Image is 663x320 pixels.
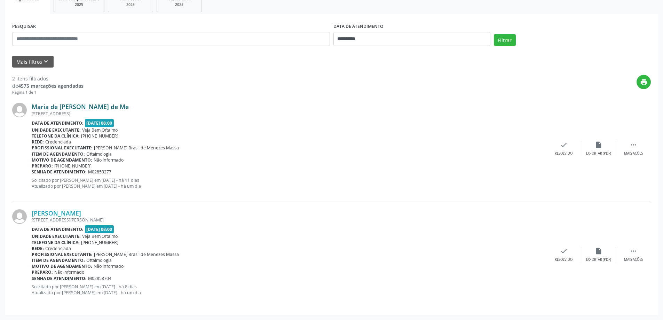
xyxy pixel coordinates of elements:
[81,133,118,139] span: [PHONE_NUMBER]
[595,141,602,149] i: insert_drive_file
[18,83,84,89] strong: 4575 marcações agendadas
[94,263,124,269] span: Não informado
[94,145,179,151] span: [PERSON_NAME] Brasil de Menezes Massa
[494,34,516,46] button: Filtrar
[595,247,602,255] i: insert_drive_file
[59,2,99,7] div: 2025
[32,240,80,245] b: Telefone da clínica:
[94,157,124,163] span: Não informado
[32,127,81,133] b: Unidade executante:
[32,284,546,296] p: Solicitado por [PERSON_NAME] em [DATE] - há 8 dias Atualizado por [PERSON_NAME] em [DATE] - há um...
[32,157,92,163] b: Motivo de agendamento:
[86,151,112,157] span: Oftalmologia
[85,119,114,127] span: [DATE] 08:00
[32,257,85,263] b: Item de agendamento:
[12,56,54,68] button: Mais filtroskeyboard_arrow_down
[32,120,84,126] b: Data de atendimento:
[32,111,546,117] div: [STREET_ADDRESS]
[81,240,118,245] span: [PHONE_NUMBER]
[42,58,50,65] i: keyboard_arrow_down
[85,225,114,233] span: [DATE] 08:00
[640,78,648,86] i: print
[32,133,80,139] b: Telefone da clínica:
[333,21,384,32] label: DATA DE ATENDIMENTO
[12,89,84,95] div: Página 1 de 1
[560,247,568,255] i: check
[12,21,36,32] label: PESQUISAR
[32,226,84,232] b: Data de atendimento:
[32,269,53,275] b: Preparo:
[32,251,93,257] b: Profissional executante:
[32,151,85,157] b: Item de agendamento:
[12,209,27,224] img: img
[94,251,179,257] span: [PERSON_NAME] Brasil de Menezes Massa
[32,139,44,145] b: Rede:
[86,257,112,263] span: Oftalmologia
[12,82,84,89] div: de
[45,139,71,145] span: Credenciada
[555,151,573,156] div: Resolvido
[32,145,93,151] b: Profissional executante:
[32,217,546,223] div: [STREET_ADDRESS][PERSON_NAME]
[555,257,573,262] div: Resolvido
[630,247,637,255] i: 
[637,75,651,89] button: print
[88,275,111,281] span: M02858704
[630,141,637,149] i: 
[32,177,546,189] p: Solicitado por [PERSON_NAME] em [DATE] - há 11 dias Atualizado por [PERSON_NAME] em [DATE] - há u...
[12,75,84,82] div: 2 itens filtrados
[32,209,81,217] a: [PERSON_NAME]
[32,103,129,110] a: Maria de [PERSON_NAME] de Me
[32,275,87,281] b: Senha de atendimento:
[54,163,92,169] span: [PHONE_NUMBER]
[32,245,44,251] b: Rede:
[586,151,611,156] div: Exportar (PDF)
[54,269,84,275] span: Não informado
[82,127,118,133] span: Veja Bem Oftalmo
[88,169,111,175] span: M02853277
[624,151,643,156] div: Mais ações
[32,263,92,269] b: Motivo de agendamento:
[32,169,87,175] b: Senha de atendimento:
[12,103,27,117] img: img
[162,2,197,7] div: 2025
[45,245,71,251] span: Credenciada
[82,233,118,239] span: Veja Bem Oftalmo
[560,141,568,149] i: check
[586,257,611,262] div: Exportar (PDF)
[32,163,53,169] b: Preparo:
[32,233,81,239] b: Unidade executante:
[113,2,148,7] div: 2025
[624,257,643,262] div: Mais ações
